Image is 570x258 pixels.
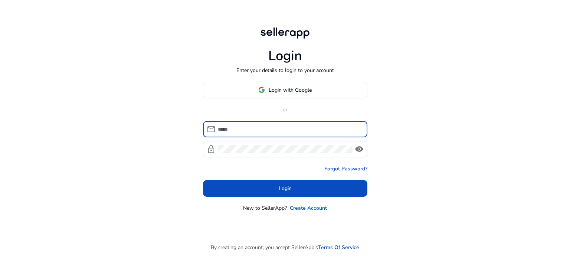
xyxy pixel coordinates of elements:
[290,204,327,212] a: Create Account
[318,244,359,251] a: Terms Of Service
[207,145,216,154] span: lock
[269,86,312,94] span: Login with Google
[203,82,367,98] button: Login with Google
[355,145,364,154] span: visibility
[279,184,292,192] span: Login
[324,165,367,173] a: Forgot Password?
[268,48,302,64] h1: Login
[207,125,216,134] span: mail
[203,180,367,197] button: Login
[258,86,265,93] img: google-logo.svg
[203,106,367,114] p: or
[236,66,334,74] p: Enter your details to login to your account
[243,204,287,212] p: New to SellerApp?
